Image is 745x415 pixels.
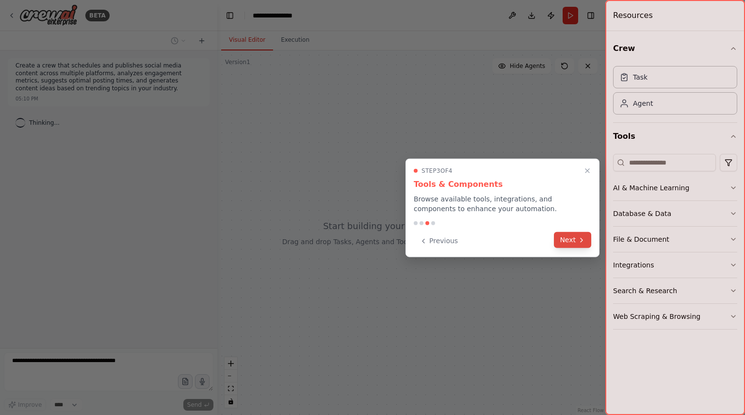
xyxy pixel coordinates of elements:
[223,9,237,22] button: Hide left sidebar
[421,167,453,175] span: Step 3 of 4
[554,232,591,248] button: Next
[414,233,464,249] button: Previous
[414,179,591,190] h3: Tools & Components
[414,194,591,214] p: Browse available tools, integrations, and components to enhance your automation.
[582,165,593,177] button: Close walkthrough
